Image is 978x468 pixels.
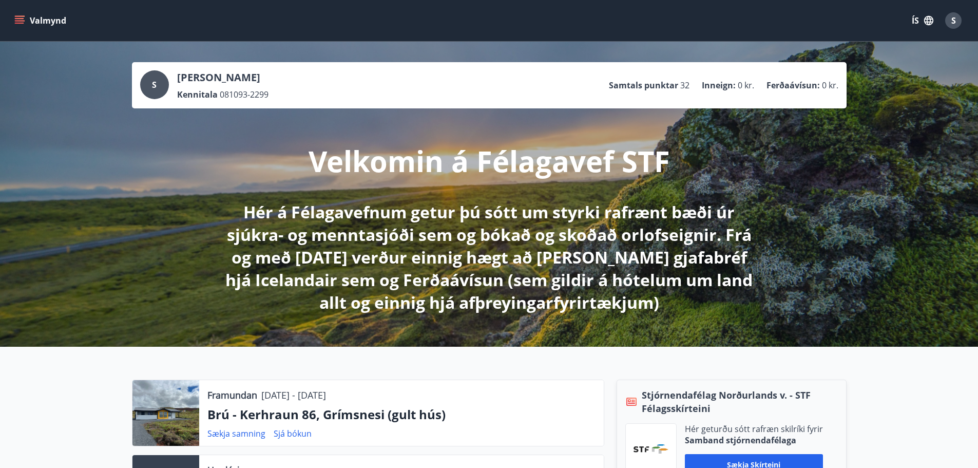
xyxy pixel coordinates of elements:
[766,80,820,91] p: Ferðaávísun :
[207,388,257,402] p: Framundan
[274,428,312,439] a: Sjá bókun
[941,8,966,33] button: S
[177,89,218,100] p: Kennitala
[220,89,269,100] span: 081093-2299
[309,141,670,180] p: Velkomin á Félagavef STF
[261,388,326,402] p: [DATE] - [DATE]
[218,201,760,314] p: Hér á Félagavefnum getur þú sótt um styrki rafrænt bæði úr sjúkra- og menntasjóði sem og bókað og...
[822,80,838,91] span: 0 kr.
[685,423,823,435] p: Hér geturðu sótt rafræn skilríki fyrir
[152,79,157,90] span: S
[642,388,838,415] span: Stjórnendafélag Norðurlands v. - STF Félagsskírteini
[738,80,754,91] span: 0 kr.
[177,70,269,85] p: [PERSON_NAME]
[634,444,668,454] img: vjCaq2fThgY3EUYqSgpjEiBg6WP39ov69hlhuPVN.png
[609,80,678,91] p: Samtals punktar
[702,80,736,91] p: Inneign :
[207,428,265,439] a: Sækja samning
[207,406,596,423] p: Brú - Kerhraun 86, Grímsnesi (gult hús)
[685,435,823,446] p: Samband stjórnendafélaga
[12,11,70,30] button: menu
[680,80,689,91] span: 32
[951,15,956,26] span: S
[906,11,939,30] button: ÍS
